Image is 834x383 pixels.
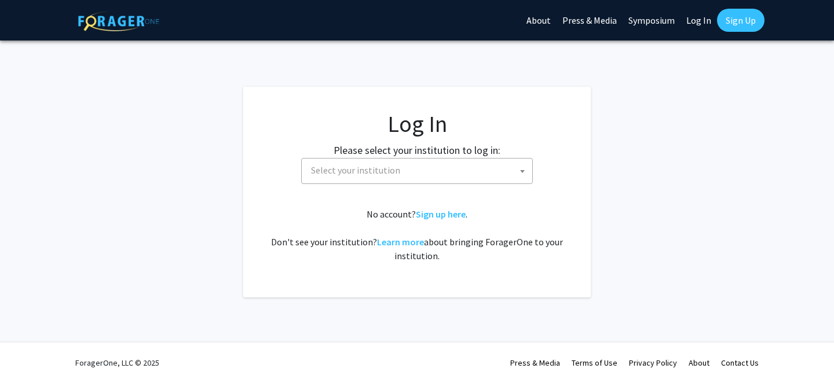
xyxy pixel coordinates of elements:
span: Select your institution [306,159,532,182]
span: Select your institution [301,158,533,184]
label: Please select your institution to log in: [334,142,500,158]
div: No account? . Don't see your institution? about bringing ForagerOne to your institution. [266,207,568,263]
a: Press & Media [510,358,560,368]
img: ForagerOne Logo [78,11,159,31]
a: Sign Up [717,9,765,32]
a: Contact Us [721,358,759,368]
h1: Log In [266,110,568,138]
a: Privacy Policy [629,358,677,368]
a: About [689,358,709,368]
span: Select your institution [311,164,400,176]
a: Terms of Use [572,358,617,368]
a: Learn more about bringing ForagerOne to your institution [377,236,424,248]
a: Sign up here [416,208,466,220]
div: ForagerOne, LLC © 2025 [75,343,159,383]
